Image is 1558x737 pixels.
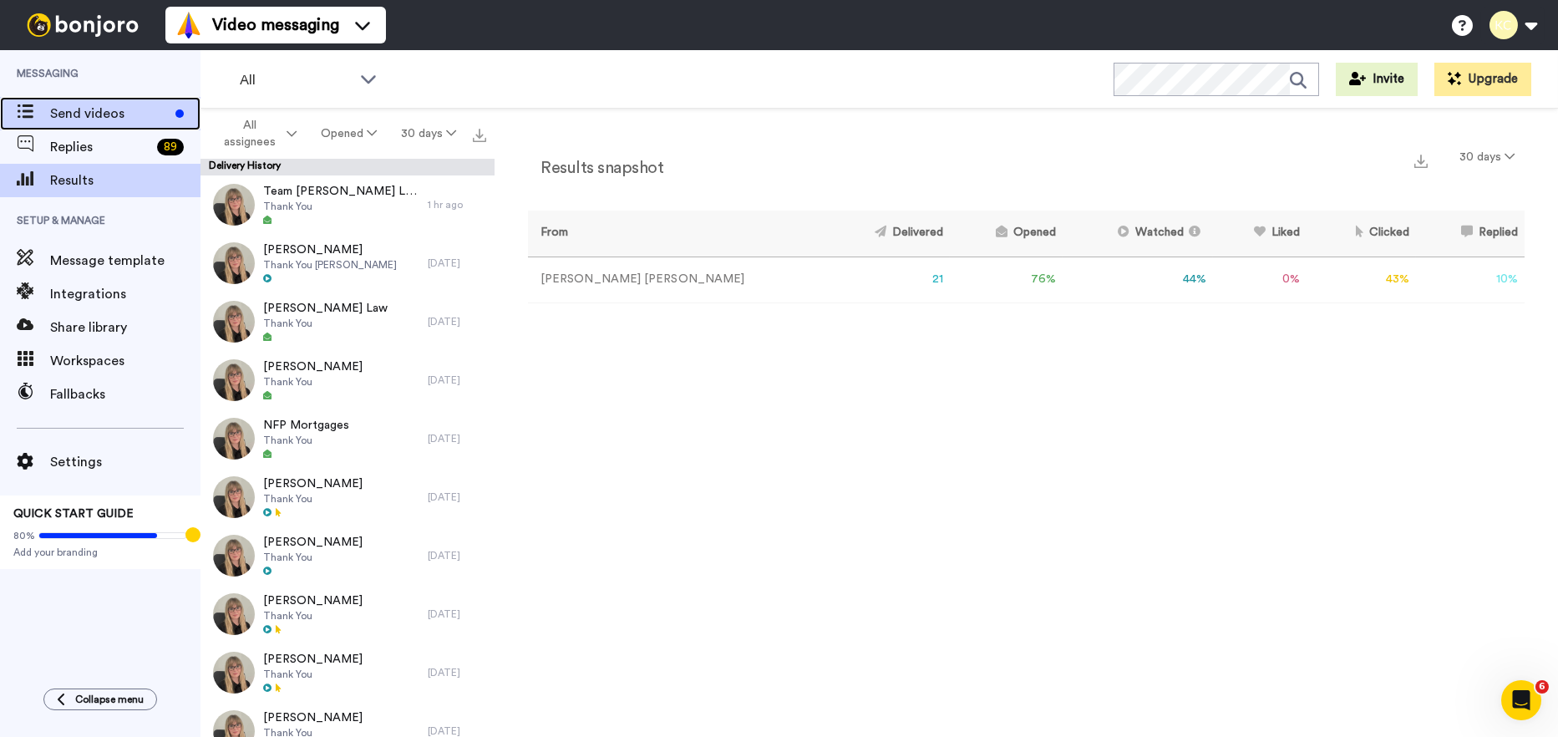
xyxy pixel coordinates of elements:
[528,159,663,177] h2: Results snapshot
[428,257,486,270] div: [DATE]
[43,689,157,710] button: Collapse menu
[468,121,491,146] button: Export all results that match these filters now.
[263,434,349,447] span: Thank You
[826,211,950,257] th: Delivered
[428,432,486,445] div: [DATE]
[204,110,309,157] button: All assignees
[75,693,144,706] span: Collapse menu
[528,211,826,257] th: From
[428,315,486,328] div: [DATE]
[263,668,363,681] span: Thank You
[200,409,495,468] a: NFP MortgagesThank You[DATE]
[50,351,200,371] span: Workspaces
[13,529,35,542] span: 80%
[263,492,363,506] span: Thank You
[263,317,388,330] span: Thank You
[200,468,495,526] a: [PERSON_NAME]Thank You[DATE]
[213,476,255,518] img: 9b109afd-41df-4f36-a5b7-7bda36854975-thumb.jpg
[263,258,397,272] span: Thank You [PERSON_NAME]
[50,318,200,338] span: Share library
[1416,211,1525,257] th: Replied
[1063,211,1213,257] th: Watched
[50,452,200,472] span: Settings
[826,257,950,302] td: 21
[200,292,495,351] a: [PERSON_NAME] LawThank You[DATE]
[13,546,187,559] span: Add your branding
[428,549,486,562] div: [DATE]
[1213,257,1307,302] td: 0 %
[1307,257,1417,302] td: 43 %
[20,13,145,37] img: bj-logo-header-white.svg
[388,119,468,149] button: 30 days
[263,551,363,564] span: Thank You
[200,159,495,175] div: Delivery History
[263,375,363,389] span: Thank You
[263,534,363,551] span: [PERSON_NAME]
[428,374,486,387] div: [DATE]
[200,585,495,643] a: [PERSON_NAME]Thank You[DATE]
[263,300,388,317] span: [PERSON_NAME] Law
[428,666,486,679] div: [DATE]
[1535,680,1549,694] span: 6
[213,418,255,460] img: f294c24b-ad7e-4c0c-ad09-52c7ed5571c8-thumb.jpg
[213,242,255,284] img: 7aa53131-9c98-49db-b847-5ba6871816b8-thumb.jpg
[263,200,419,213] span: Thank You
[213,301,255,343] img: 6548914b-0627-4ea4-8fe1-a7af80a7f430-thumb.jpg
[216,117,283,150] span: All assignees
[1307,211,1417,257] th: Clicked
[213,184,255,226] img: 7b633473-c059-4033-840b-fc0608d3fab5-thumb.jpg
[263,609,363,623] span: Thank You
[263,592,363,609] span: [PERSON_NAME]
[240,70,352,90] span: All
[263,475,363,492] span: [PERSON_NAME]
[1434,63,1531,96] button: Upgrade
[213,359,255,401] img: a34e77e9-eb19-4acf-9cb3-ea68b8fbd9d9-thumb.jpg
[212,13,339,37] span: Video messaging
[213,652,255,694] img: 036dfec3-2b5f-4a88-bb76-612d0e4120e3-thumb.jpg
[213,535,255,577] img: 34f9ca50-f913-4d2a-9665-9132ed3fcf36-thumb.jpg
[50,137,150,157] span: Replies
[1063,257,1213,302] td: 44 %
[185,527,200,542] div: Tooltip anchor
[1409,148,1433,172] button: Export a summary of each team member’s results that match this filter now.
[50,251,200,271] span: Message template
[50,104,169,124] span: Send videos
[1449,142,1525,172] button: 30 days
[263,417,349,434] span: NFP Mortgages
[263,709,363,726] span: [PERSON_NAME]
[200,351,495,409] a: [PERSON_NAME]Thank You[DATE]
[263,183,419,200] span: Team [PERSON_NAME] Law
[473,129,486,142] img: export.svg
[200,526,495,585] a: [PERSON_NAME]Thank You[DATE]
[263,358,363,375] span: [PERSON_NAME]
[263,651,363,668] span: [PERSON_NAME]
[157,139,184,155] div: 89
[175,12,202,38] img: vm-color.svg
[200,175,495,234] a: Team [PERSON_NAME] LawThank You1 hr ago
[213,593,255,635] img: 0a45c27e-19cd-4d01-8642-ad4d3f6baee4-thumb.jpg
[263,241,397,258] span: [PERSON_NAME]
[309,119,389,149] button: Opened
[950,211,1063,257] th: Opened
[200,234,495,292] a: [PERSON_NAME]Thank You [PERSON_NAME][DATE]
[1213,211,1307,257] th: Liked
[428,607,486,621] div: [DATE]
[50,384,200,404] span: Fallbacks
[428,198,486,211] div: 1 hr ago
[428,490,486,504] div: [DATE]
[200,643,495,702] a: [PERSON_NAME]Thank You[DATE]
[528,257,826,302] td: [PERSON_NAME] [PERSON_NAME]
[1416,257,1525,302] td: 10 %
[950,257,1063,302] td: 76 %
[1501,680,1541,720] iframe: Intercom live chat
[50,170,200,191] span: Results
[1414,155,1428,168] img: export.svg
[13,508,134,520] span: QUICK START GUIDE
[50,284,200,304] span: Integrations
[1336,63,1418,96] button: Invite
